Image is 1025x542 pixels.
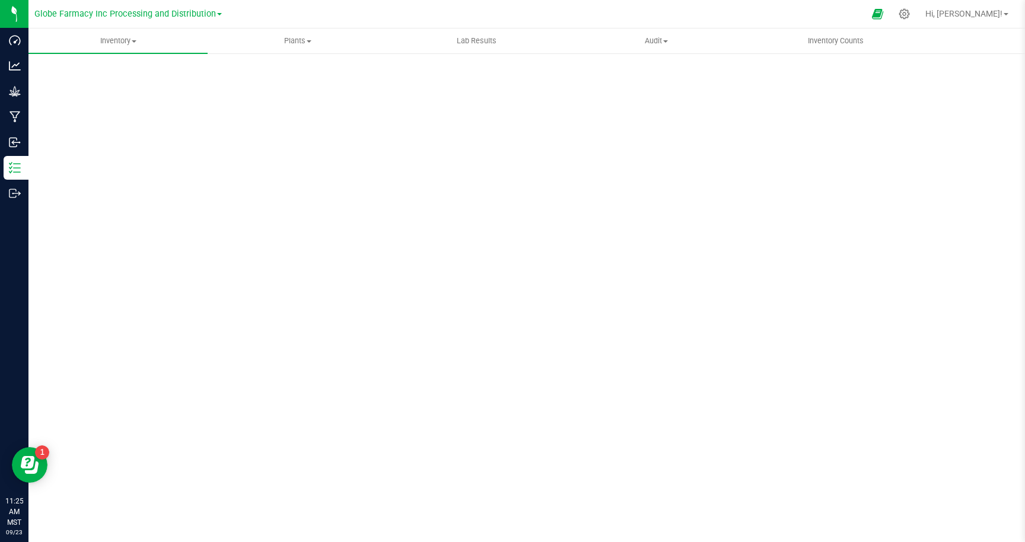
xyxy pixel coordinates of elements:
inline-svg: Dashboard [9,34,21,46]
iframe: Resource center [12,447,47,483]
span: Globe Farmacy Inc Processing and Distribution [34,9,216,19]
span: Plants [208,36,386,46]
a: Plants [208,28,387,53]
span: Open Ecommerce Menu [864,2,891,25]
span: Lab Results [441,36,512,46]
a: Audit [566,28,746,53]
p: 11:25 AM MST [5,496,23,528]
inline-svg: Grow [9,85,21,97]
inline-svg: Inventory [9,162,21,174]
a: Inventory [28,28,208,53]
span: Inventory Counts [792,36,880,46]
inline-svg: Outbound [9,187,21,199]
a: Lab Results [387,28,566,53]
span: Audit [567,36,745,46]
iframe: Resource center unread badge [35,445,49,460]
a: Inventory Counts [746,28,925,53]
p: 09/23 [5,528,23,537]
div: Manage settings [897,8,912,20]
inline-svg: Analytics [9,60,21,72]
inline-svg: Inbound [9,136,21,148]
span: Inventory [28,36,208,46]
inline-svg: Manufacturing [9,111,21,123]
span: Hi, [PERSON_NAME]! [925,9,1002,18]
